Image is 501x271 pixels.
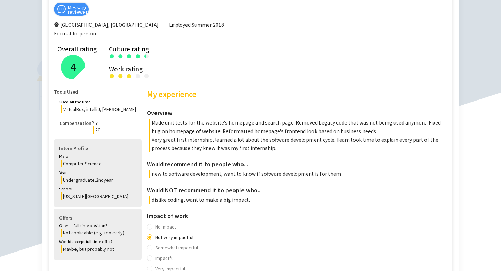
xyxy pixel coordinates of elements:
h2: 4 [71,59,76,75]
h3: Would recommend it to people who... [147,159,449,169]
span: Format: In-person [54,30,96,37]
div: ● [118,71,124,80]
div: ● [109,71,115,80]
span: Employed: [169,22,192,28]
span: [GEOGRAPHIC_DATA], [GEOGRAPHIC_DATA] [54,21,159,29]
div: Pay [92,119,100,126]
div: Used all the time [59,98,136,105]
div: Computer Science [61,160,136,167]
div: School [59,185,136,192]
div: Undergraduate , 2nd year [61,176,136,184]
p: Very great first internship, learned a lot about the software development cycle. Team took time t... [149,136,449,152]
h4: Intern Profile [59,144,136,152]
span: Summer 2018 [169,21,224,29]
span: Not very impactful [152,232,196,242]
span: message [57,5,66,14]
div: Overall rating [57,47,97,51]
h4: Offers [59,214,136,222]
div: [US_STATE][GEOGRAPHIC_DATA] [61,192,136,200]
div: ● [126,51,132,60]
div: Culture rating [109,47,438,51]
div: Used all the timeVirtualBox, intelliJ, [PERSON_NAME] [54,96,142,117]
div: Year [59,169,136,176]
div: ● [118,51,124,60]
div: ● [135,51,141,60]
h4: Compensation [59,119,92,135]
div: ● [109,51,115,60]
div: ● [126,71,132,80]
div: Work rating [109,66,438,71]
div: ● [135,71,141,80]
h3: Would NOT recommend it to people who... [147,185,449,195]
div: VirtualBox, intelliJ, [PERSON_NAME] [61,105,136,113]
div: 20 [93,126,100,134]
p: Made unit tests for the website's homepage and search page. Removed Legacy code that was not bein... [149,119,449,135]
span: Message reviewer [67,5,88,14]
h3: Overview [147,108,449,118]
p: dislike coding, want to make a big impact, [149,196,449,204]
div: ● [144,51,146,60]
h4: Tools Used [54,88,142,96]
div: Would accept full time offer? [59,238,136,245]
span: environment [54,22,59,27]
h3: Impact of work [147,211,449,221]
p: new to software development, want to know if software development is for them [149,170,449,178]
div: CompensationPay20 [54,117,142,138]
div: Not applicable (e.g. too early) [61,229,136,237]
div: Major [59,153,136,160]
div: Offered full time position? [59,222,136,229]
h2: My experience [147,88,197,101]
div: ● [144,71,150,80]
div: Maybe, but probably not [61,245,136,253]
div: ● [144,51,150,60]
